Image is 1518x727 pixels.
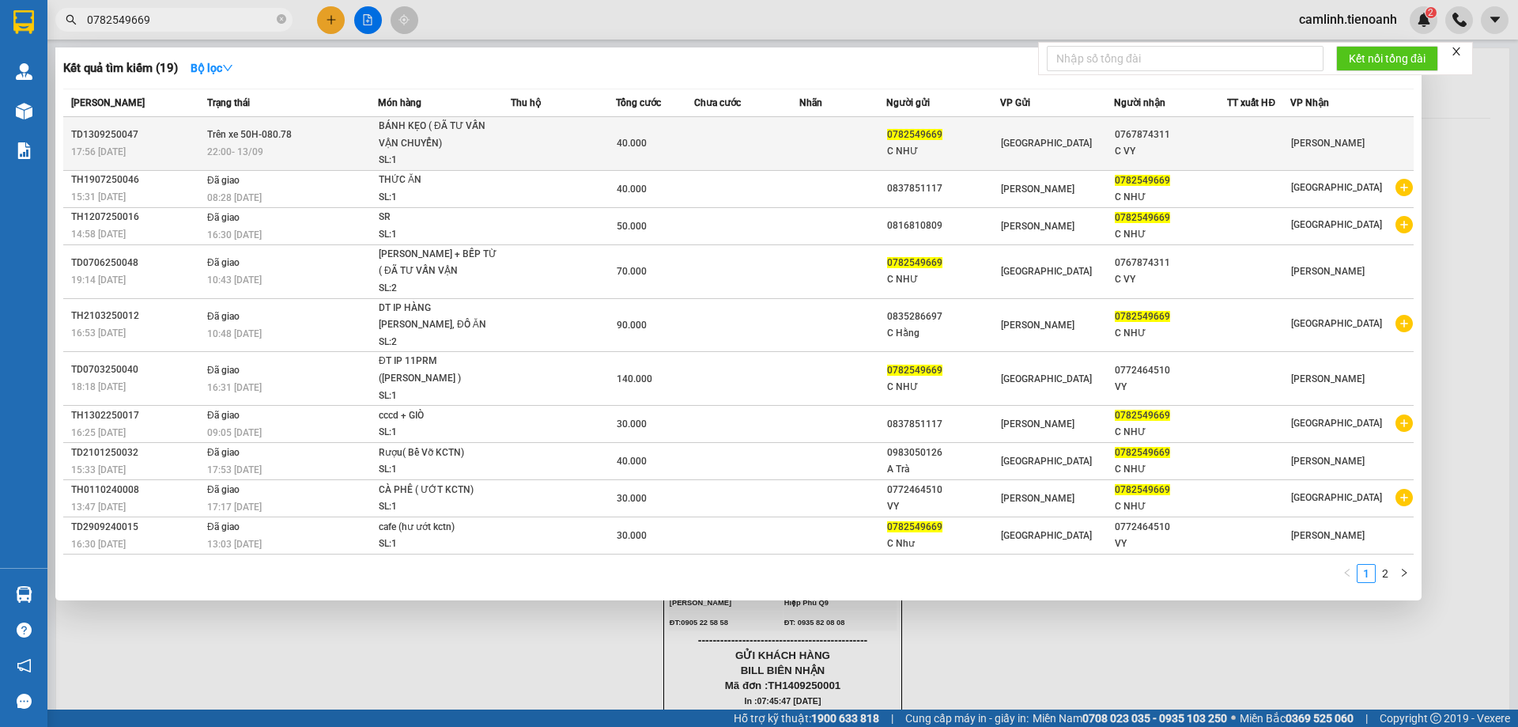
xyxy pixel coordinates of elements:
[616,97,661,108] span: Tổng cước
[887,257,942,268] span: 0782549669
[1115,212,1170,223] span: 0782549669
[66,14,77,25] span: search
[1395,564,1414,583] li: Next Page
[277,14,286,24] span: close-circle
[887,218,999,234] div: 0816810809
[887,461,999,478] div: A Trà
[207,146,263,157] span: 22:00 - 13/09
[222,62,233,74] span: down
[379,246,497,280] div: [PERSON_NAME] + BẾP TỪ ( ĐÃ TƯ VẤN VẬN CHUYỂN...
[617,530,647,541] span: 30.000
[379,226,497,244] div: SL: 1
[1115,143,1227,160] div: C VY
[1115,226,1227,243] div: C NHƯ
[1399,568,1409,577] span: right
[1001,418,1074,430] span: [PERSON_NAME]
[1001,373,1092,384] span: [GEOGRAPHIC_DATA]
[617,266,647,277] span: 70.000
[178,55,246,81] button: Bộ lọcdown
[16,63,32,80] img: warehouse-icon
[617,418,647,430] span: 30.000
[617,456,647,467] span: 40.000
[379,424,497,441] div: SL: 1
[71,229,126,240] span: 14:58 [DATE]
[71,146,126,157] span: 17:56 [DATE]
[207,502,262,513] span: 17:17 [DATE]
[1115,519,1227,536] div: 0772464510
[1001,493,1074,504] span: [PERSON_NAME]
[207,484,240,495] span: Đã giao
[1227,97,1275,108] span: TT xuất HĐ
[71,482,202,498] div: TH0110240008
[71,407,202,424] div: TH1302250017
[1395,489,1413,506] span: plus-circle
[511,97,541,108] span: Thu hộ
[191,62,233,74] strong: Bộ lọc
[379,353,497,387] div: ĐT IP 11PRM ([PERSON_NAME] )
[16,103,32,119] img: warehouse-icon
[207,447,240,458] span: Đã giao
[617,320,647,331] span: 90.000
[207,275,262,286] span: 10:43 [DATE]
[207,192,262,203] span: 08:28 [DATE]
[1001,221,1074,232] span: [PERSON_NAME]
[887,129,942,140] span: 0782549669
[71,381,126,392] span: 18:18 [DATE]
[1001,530,1092,541] span: [GEOGRAPHIC_DATA]
[1001,266,1092,277] span: [GEOGRAPHIC_DATA]
[207,328,262,339] span: 10:48 [DATE]
[379,407,497,425] div: cccd + GIÒ
[1000,97,1030,108] span: VP Gửi
[207,229,262,240] span: 16:30 [DATE]
[887,521,942,532] span: 0782549669
[1291,182,1382,193] span: [GEOGRAPHIC_DATA]
[379,118,497,152] div: BÁNH KẸO ( ĐÃ TƯ VẤN VẬN CHUYỂN)
[207,410,240,421] span: Đã giao
[1114,97,1165,108] span: Người nhận
[1291,530,1365,541] span: [PERSON_NAME]
[379,498,497,516] div: SL: 1
[379,280,497,297] div: SL: 2
[887,379,999,396] div: C NHƯ
[17,623,32,638] span: question-circle
[1001,456,1092,467] span: [GEOGRAPHIC_DATA]
[887,271,999,288] div: C NHƯ
[71,362,202,378] div: TD0703250040
[886,97,930,108] span: Người gửi
[207,521,240,532] span: Đã giao
[1115,362,1227,379] div: 0772464510
[617,493,647,504] span: 30.000
[887,498,999,515] div: VY
[71,427,126,438] span: 16:25 [DATE]
[1001,138,1092,149] span: [GEOGRAPHIC_DATA]
[1115,379,1227,396] div: VY
[617,138,647,149] span: 40.000
[1291,492,1382,503] span: [GEOGRAPHIC_DATA]
[1291,219,1382,230] span: [GEOGRAPHIC_DATA]
[1115,410,1170,421] span: 0782549669
[1115,498,1227,515] div: C NHƯ
[887,143,999,160] div: C NHƯ
[1115,255,1227,271] div: 0767874311
[71,209,202,225] div: TH1207250016
[1338,564,1357,583] button: left
[1395,415,1413,432] span: plus-circle
[1115,311,1170,322] span: 0782549669
[887,365,942,376] span: 0782549669
[71,445,202,461] div: TD2101250032
[379,519,497,536] div: cafe (hư ướt kctn)
[379,536,497,553] div: SL: 1
[694,97,741,108] span: Chưa cước
[16,586,32,603] img: warehouse-icon
[87,11,274,28] input: Tìm tên, số ĐT hoặc mã đơn
[207,311,240,322] span: Đã giao
[1342,568,1352,577] span: left
[71,308,202,324] div: TH2103250012
[71,172,202,188] div: TH1907250046
[71,255,202,271] div: TD0706250048
[1115,189,1227,206] div: C NHƯ
[207,464,262,475] span: 17:53 [DATE]
[16,142,32,159] img: solution-icon
[379,461,497,479] div: SL: 1
[71,275,126,286] span: 19:14 [DATE]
